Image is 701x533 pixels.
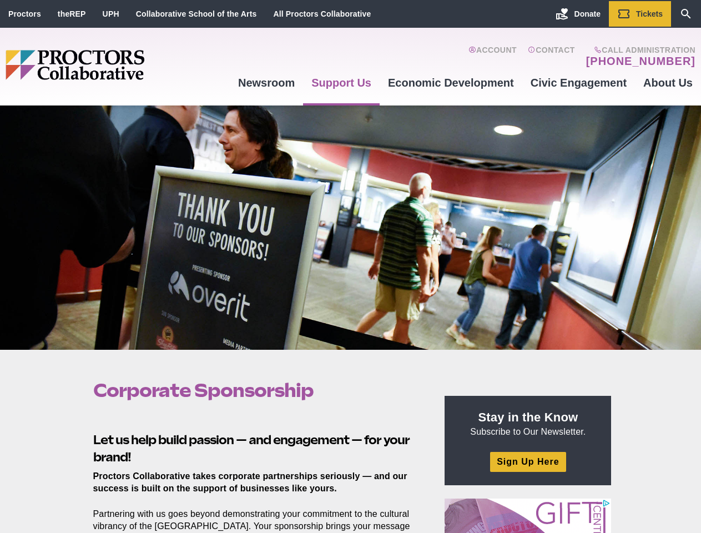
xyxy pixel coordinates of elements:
[586,54,695,68] a: [PHONE_NUMBER]
[478,410,578,424] strong: Stay in the Know
[636,9,663,18] span: Tickets
[583,46,695,54] span: Call Administration
[468,46,517,68] a: Account
[303,68,380,98] a: Support Us
[93,471,407,493] strong: Proctors Collaborative takes corporate partnerships seriously — and our success is built on the s...
[380,68,522,98] a: Economic Development
[671,1,701,27] a: Search
[230,68,303,98] a: Newsroom
[490,452,566,471] a: Sign Up Here
[58,9,86,18] a: theREP
[522,68,635,98] a: Civic Engagement
[609,1,671,27] a: Tickets
[273,9,371,18] a: All Proctors Collaborative
[528,46,575,68] a: Contact
[93,380,420,401] h1: Corporate Sponsorship
[458,409,598,438] p: Subscribe to Our Newsletter.
[8,9,41,18] a: Proctors
[93,414,420,465] h2: Let us help build passion — and engagement — for your brand!
[136,9,257,18] a: Collaborative School of the Arts
[547,1,609,27] a: Donate
[574,9,601,18] span: Donate
[103,9,119,18] a: UPH
[635,68,701,98] a: About Us
[6,50,230,80] img: Proctors logo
